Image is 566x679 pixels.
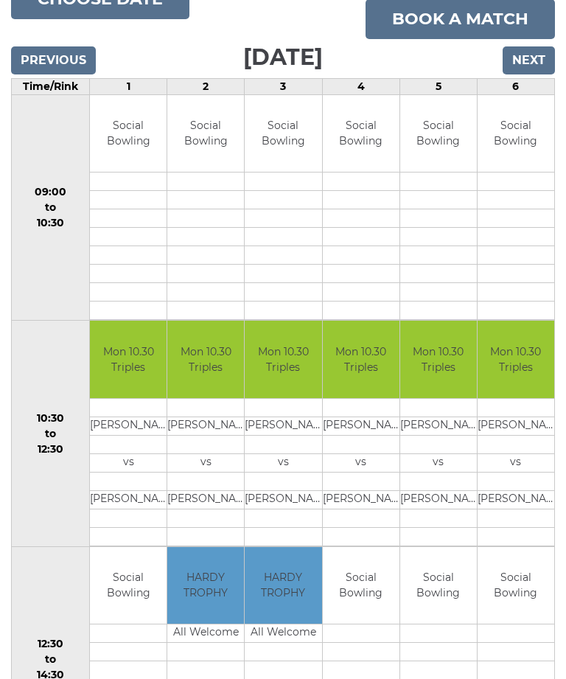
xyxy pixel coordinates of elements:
[399,78,477,94] td: 5
[322,78,399,94] td: 4
[167,624,244,643] td: All Welcome
[90,490,167,509] td: [PERSON_NAME]
[167,547,244,624] td: HARDY TROPHY
[167,95,244,173] td: Social Bowling
[400,321,477,398] td: Mon 10.30 Triples
[90,547,167,624] td: Social Bowling
[323,321,399,398] td: Mon 10.30 Triples
[400,453,477,472] td: vs
[477,78,554,94] td: 6
[245,453,321,472] td: vs
[167,417,244,435] td: [PERSON_NAME]
[167,453,244,472] td: vs
[503,46,555,74] input: Next
[167,321,244,398] td: Mon 10.30 Triples
[245,78,322,94] td: 3
[400,95,477,173] td: Social Bowling
[90,453,167,472] td: vs
[478,417,554,435] td: [PERSON_NAME]
[245,321,321,398] td: Mon 10.30 Triples
[323,453,399,472] td: vs
[12,78,90,94] td: Time/Rink
[12,321,90,547] td: 10:30 to 12:30
[400,547,477,624] td: Social Bowling
[167,78,245,94] td: 2
[400,490,477,509] td: [PERSON_NAME]
[90,95,167,173] td: Social Bowling
[90,78,167,94] td: 1
[323,490,399,509] td: [PERSON_NAME]
[323,547,399,624] td: Social Bowling
[400,417,477,435] td: [PERSON_NAME]
[11,46,96,74] input: Previous
[478,453,554,472] td: vs
[90,417,167,435] td: [PERSON_NAME]
[245,547,321,624] td: HARDY TROPHY
[323,95,399,173] td: Social Bowling
[245,490,321,509] td: [PERSON_NAME]
[245,624,321,643] td: All Welcome
[245,95,321,173] td: Social Bowling
[167,490,244,509] td: [PERSON_NAME] SNR
[478,321,554,398] td: Mon 10.30 Triples
[323,417,399,435] td: [PERSON_NAME]
[12,94,90,321] td: 09:00 to 10:30
[245,417,321,435] td: [PERSON_NAME]
[478,547,554,624] td: Social Bowling
[478,95,554,173] td: Social Bowling
[478,490,554,509] td: [PERSON_NAME]
[90,321,167,398] td: Mon 10.30 Triples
